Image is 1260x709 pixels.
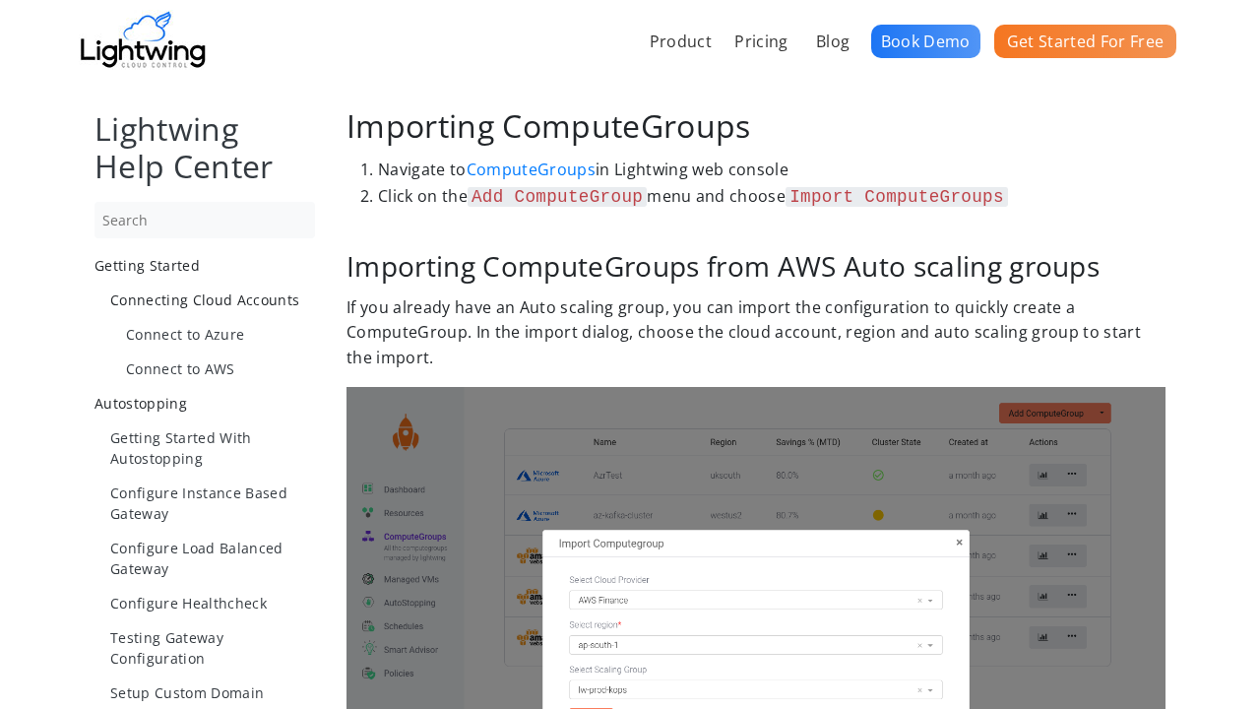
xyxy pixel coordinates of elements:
[378,183,1165,211] li: Click on the menu and choose
[468,187,647,207] code: Add ComputeGroup
[346,252,1165,280] h3: Importing ComputeGroups from AWS Auto scaling groups
[126,324,315,345] a: Connect to Azure
[110,538,315,579] a: Configure Load Balanced Gateway
[94,256,200,275] span: Getting Started
[110,290,299,309] span: Connecting Cloud Accounts
[727,20,794,63] a: Pricing
[94,394,187,413] span: Autostopping
[110,593,315,613] a: Configure Healthcheck
[110,627,315,669] a: Testing Gateway Configuration
[467,159,596,180] a: ComputeGroups
[346,295,1165,371] p: If you already have an Auto scaling group, you can import the configuration to quickly create a C...
[643,20,719,63] a: Product
[94,107,274,187] a: Lightwing Help Center
[809,20,856,63] a: Blog
[786,187,1008,207] code: Import ComputeGroups
[110,427,315,469] a: Getting Started With Autostopping
[94,202,315,238] input: Search
[346,110,1165,142] h2: Importing ComputeGroups
[126,358,315,379] a: Connect to AWS
[378,158,1165,183] li: Navigate to in Lightwing web console
[871,25,980,58] a: Book Demo
[994,25,1176,58] a: Get Started For Free
[110,682,315,703] a: Setup Custom Domain
[110,483,315,524] a: Configure Instance Based Gateway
